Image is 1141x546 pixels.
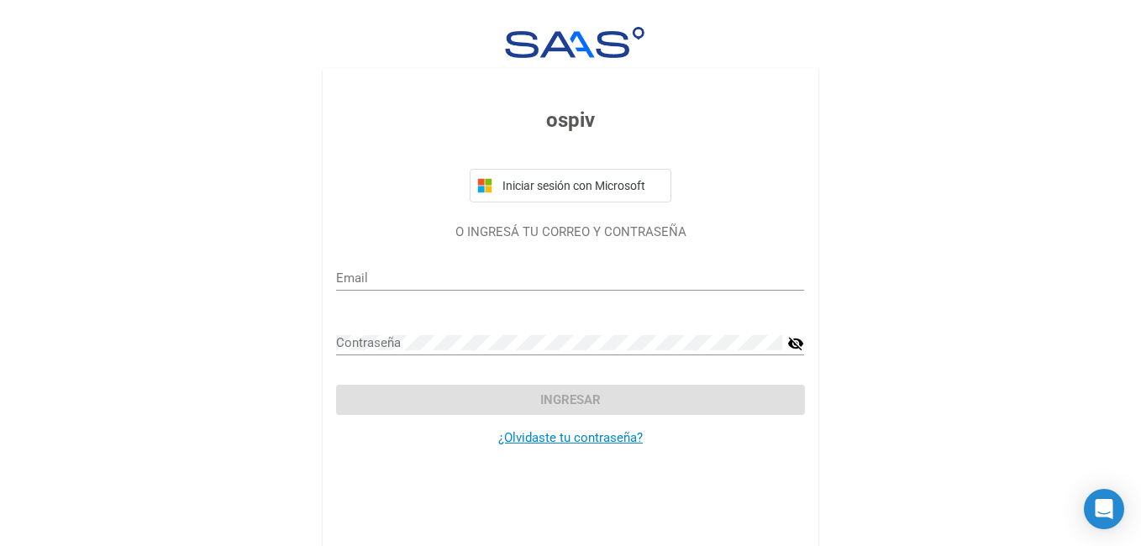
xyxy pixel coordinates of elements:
a: ¿Olvidaste tu contraseña? [498,430,643,445]
h3: ospiv [336,105,804,135]
button: Iniciar sesión con Microsoft [470,169,671,202]
div: Open Intercom Messenger [1084,489,1124,529]
p: O INGRESÁ TU CORREO Y CONTRASEÑA [336,223,804,242]
mat-icon: visibility_off [787,333,804,354]
span: Iniciar sesión con Microsoft [499,179,664,192]
button: Ingresar [336,385,804,415]
span: Ingresar [540,392,601,407]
